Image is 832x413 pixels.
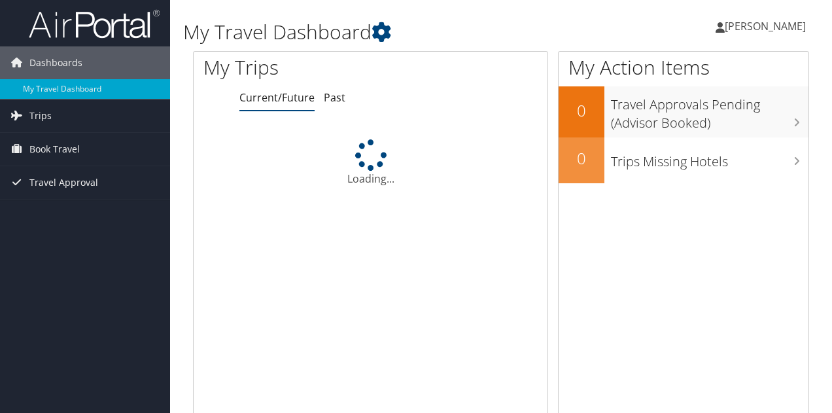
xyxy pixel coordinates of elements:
a: 0Trips Missing Hotels [559,137,808,183]
span: [PERSON_NAME] [725,19,806,33]
a: Current/Future [239,90,315,105]
h2: 0 [559,99,604,122]
h2: 0 [559,147,604,170]
h1: My Trips [203,54,390,81]
a: Past [324,90,345,105]
h3: Travel Approvals Pending (Advisor Booked) [611,89,808,132]
span: Dashboards [29,46,82,79]
h1: My Action Items [559,54,808,81]
h3: Trips Missing Hotels [611,146,808,171]
img: airportal-logo.png [29,9,160,39]
span: Travel Approval [29,166,98,199]
span: Book Travel [29,133,80,166]
h1: My Travel Dashboard [183,18,607,46]
a: 0Travel Approvals Pending (Advisor Booked) [559,86,808,137]
div: Loading... [194,139,547,187]
span: Trips [29,99,52,132]
a: [PERSON_NAME] [716,7,819,46]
